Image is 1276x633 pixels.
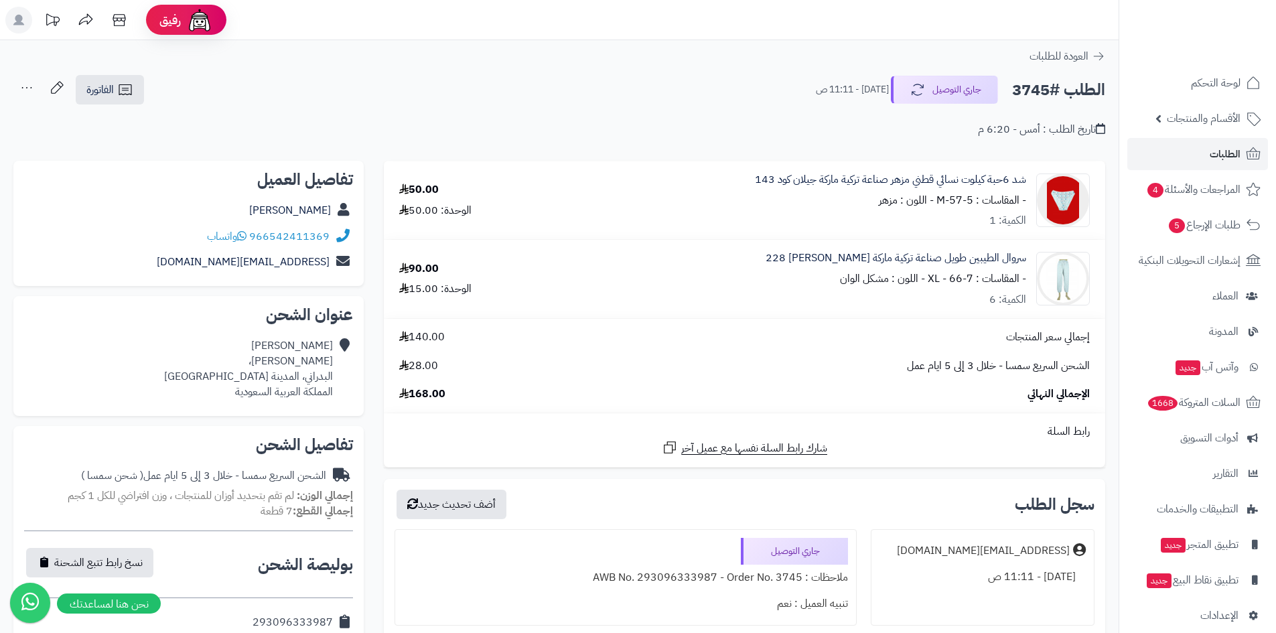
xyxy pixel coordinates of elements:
[1127,529,1268,561] a: تطبيق المتجرجديد
[1127,315,1268,348] a: المدونة
[1185,36,1263,64] img: logo-2.png
[1127,244,1268,277] a: إشعارات التحويلات البنكية
[978,122,1105,137] div: تاريخ الطلب : أمس - 6:20 م
[399,203,472,218] div: الوحدة: 50.00
[1030,48,1105,64] a: العودة للطلبات
[159,12,181,28] span: رفيق
[1127,564,1268,596] a: تطبيق نقاط البيعجديد
[928,271,1026,287] small: - المقاسات : XL - 66-7
[1209,322,1238,341] span: المدونة
[157,254,330,270] a: [EMAIL_ADDRESS][DOMAIN_NAME]
[1127,351,1268,383] a: وآتس آبجديد
[249,228,330,244] a: 966542411369
[1157,500,1238,518] span: التطبيقات والخدمات
[897,543,1070,559] div: [EMAIL_ADDRESS][DOMAIN_NAME]
[186,7,213,33] img: ai-face.png
[1127,209,1268,241] a: طلبات الإرجاع5
[1147,393,1240,412] span: السلات المتروكة
[1127,280,1268,312] a: العملاء
[403,565,847,591] div: ملاحظات : AWB No. 293096333987 - Order No. 3745
[989,292,1026,307] div: الكمية: 6
[1213,464,1238,483] span: التقارير
[840,271,925,287] small: - اللون : مشكل الوان
[766,251,1026,266] a: سروال الطيبين طويل صناعة تركية ماركة [PERSON_NAME] 228
[1148,396,1178,411] span: 1668
[1147,183,1163,198] span: 4
[1127,600,1268,632] a: الإعدادات
[1212,287,1238,305] span: العملاء
[879,192,934,208] small: - اللون : مزهر
[1127,422,1268,454] a: أدوات التسويق
[81,468,326,484] div: الشحن السريع سمسا - خلال 3 إلى 5 ايام عمل
[1167,216,1240,234] span: طلبات الإرجاع
[1139,251,1240,270] span: إشعارات التحويلات البنكية
[1147,573,1172,588] span: جديد
[1167,109,1240,128] span: الأقسام والمنتجات
[253,615,333,630] div: 293096333987
[989,213,1026,228] div: الكمية: 1
[907,358,1090,374] span: الشحن السريع سمسا - خلال 3 إلى 5 ايام عمل
[54,555,143,571] span: نسخ رابط تتبع الشحنة
[24,171,353,188] h2: تفاصيل العميل
[76,75,144,104] a: الفاتورة
[68,488,294,504] span: لم تقم بتحديد أوزان للمنتجات ، وزن افتراضي للكل 1 كجم
[399,386,445,402] span: 168.00
[389,424,1100,439] div: رابط السلة
[816,83,889,96] small: [DATE] - 11:11 ص
[1200,606,1238,625] span: الإعدادات
[403,591,847,617] div: تنبيه العميل : نعم
[1127,173,1268,206] a: المراجعات والأسئلة4
[1037,173,1089,227] img: 1730287758-143-0%20(2)-90x90.png
[399,261,439,277] div: 90.00
[1015,496,1094,512] h3: سجل الطلب
[24,307,353,323] h2: عنوان الشحن
[1174,358,1238,376] span: وآتس آب
[1027,386,1090,402] span: الإجمالي النهائي
[399,358,438,374] span: 28.00
[297,488,353,504] strong: إجمالي الوزن:
[293,503,353,519] strong: إجمالي القطع:
[1006,330,1090,345] span: إجمالي سعر المنتجات
[1012,76,1105,104] h2: الطلب #3745
[399,281,472,297] div: الوحدة: 15.00
[1210,145,1240,163] span: الطلبات
[399,330,445,345] span: 140.00
[24,437,353,453] h2: تفاصيل الشحن
[1127,138,1268,170] a: الطلبات
[26,548,153,577] button: نسخ رابط تتبع الشحنة
[1127,458,1268,490] a: التقارير
[1037,252,1089,305] img: 1730361101-228-0%20(1)%20las-90x90.jpg
[755,172,1026,188] a: شد 6حبة كيلوت نسائي قطني مزهر صناعة تركية ماركة جيلان كود 143
[1180,429,1238,447] span: أدوات التسويق
[1145,571,1238,589] span: تطبيق نقاط البيع
[1161,538,1186,553] span: جديد
[1127,493,1268,525] a: التطبيقات والخدمات
[1146,180,1240,199] span: المراجعات والأسئلة
[36,7,69,37] a: تحديثات المنصة
[1127,67,1268,99] a: لوحة التحكم
[741,538,848,565] div: جاري التوصيل
[936,192,1026,208] small: - المقاسات : M-57-5
[249,202,331,218] a: [PERSON_NAME]
[261,503,353,519] small: 7 قطعة
[1159,535,1238,554] span: تطبيق المتجر
[81,468,143,484] span: ( شحن سمسا )
[879,564,1086,590] div: [DATE] - 11:11 ص
[207,228,246,244] a: واتساب
[681,441,827,456] span: شارك رابط السلة نفسها مع عميل آخر
[1169,218,1185,233] span: 5
[662,439,827,456] a: شارك رابط السلة نفسها مع عميل آخر
[1191,74,1240,92] span: لوحة التحكم
[397,490,506,519] button: أضف تحديث جديد
[1176,360,1200,375] span: جديد
[399,182,439,198] div: 50.00
[1030,48,1088,64] span: العودة للطلبات
[1127,386,1268,419] a: السلات المتروكة1668
[164,338,333,399] div: [PERSON_NAME] [PERSON_NAME]، البدراني، المدينة [GEOGRAPHIC_DATA] المملكة العربية السعودية
[891,76,998,104] button: جاري التوصيل
[86,82,114,98] span: الفاتورة
[258,557,353,573] h2: بوليصة الشحن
